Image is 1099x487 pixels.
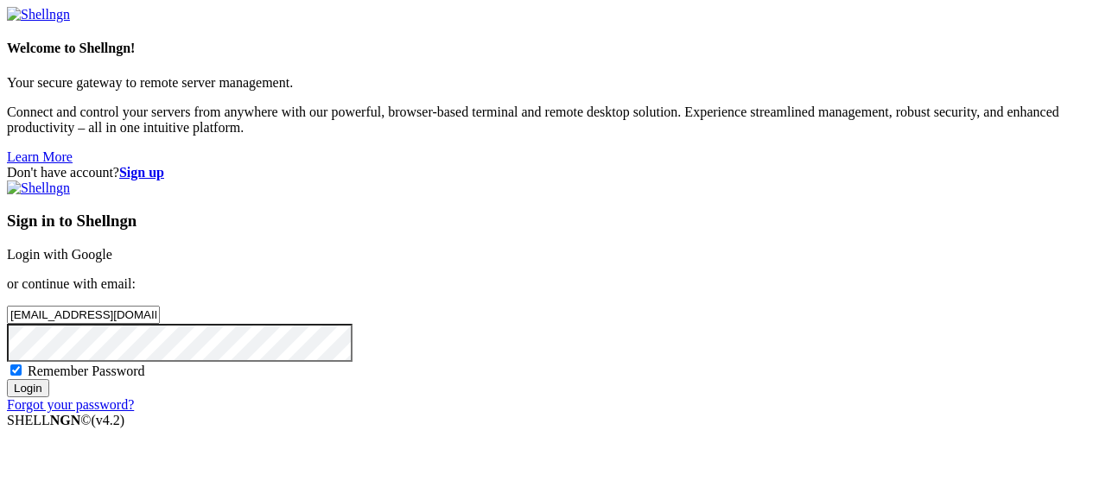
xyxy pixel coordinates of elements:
[7,306,160,324] input: Email address
[7,413,124,427] span: SHELL ©
[28,364,145,378] span: Remember Password
[7,212,1092,231] h3: Sign in to Shellngn
[7,165,1092,180] div: Don't have account?
[7,247,112,262] a: Login with Google
[119,165,164,180] a: Sign up
[7,75,1092,91] p: Your secure gateway to remote server management.
[50,413,81,427] b: NGN
[7,180,70,196] img: Shellngn
[7,104,1092,136] p: Connect and control your servers from anywhere with our powerful, browser-based terminal and remo...
[7,379,49,397] input: Login
[7,397,134,412] a: Forgot your password?
[92,413,125,427] span: 4.2.0
[7,276,1092,292] p: or continue with email:
[7,41,1092,56] h4: Welcome to Shellngn!
[7,149,73,164] a: Learn More
[7,7,70,22] img: Shellngn
[10,364,22,376] input: Remember Password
